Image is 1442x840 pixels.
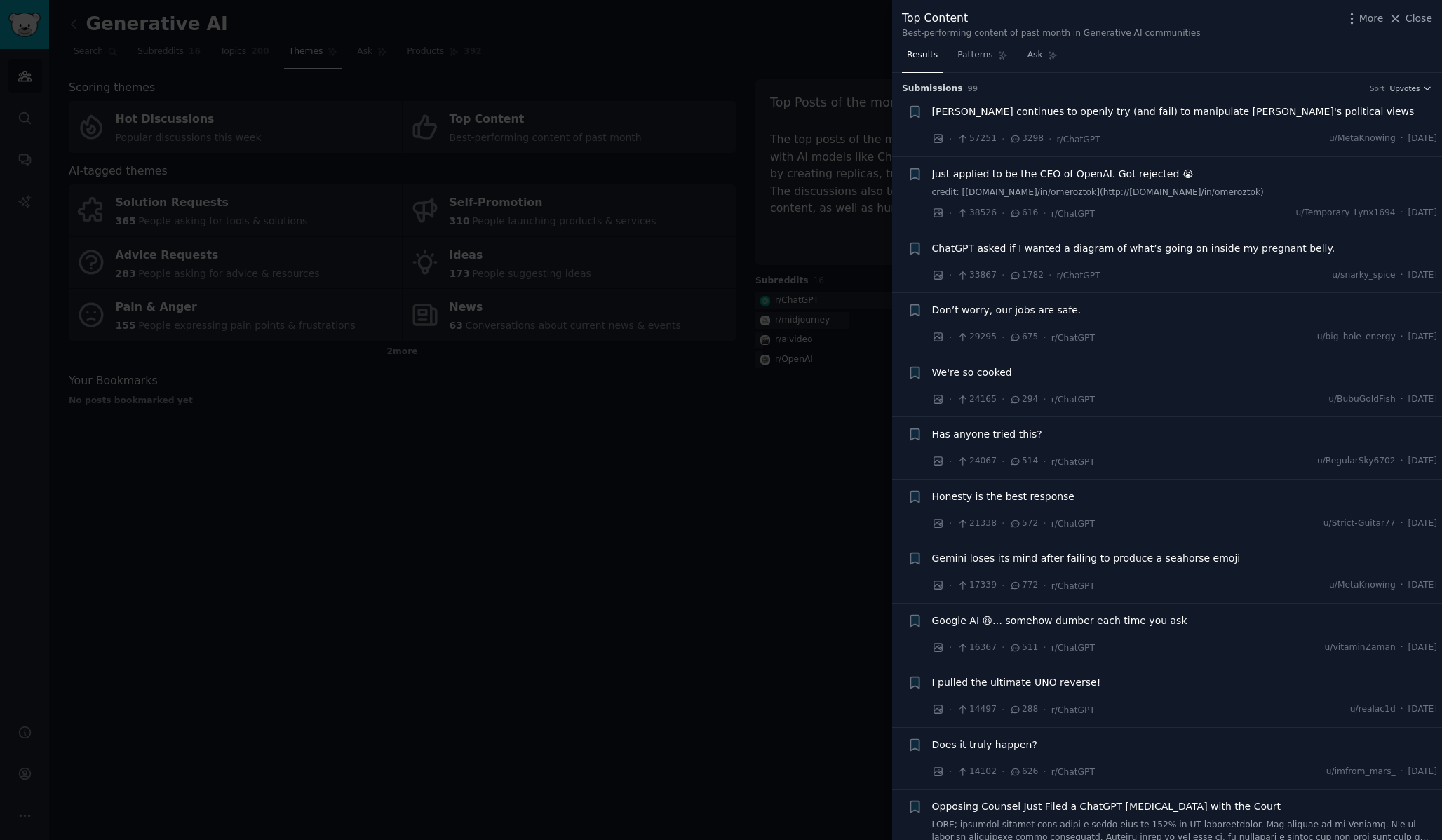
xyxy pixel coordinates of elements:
span: · [1043,764,1046,779]
span: 57251 [957,133,996,145]
span: · [1401,642,1403,654]
a: ChatGPT asked if I wanted a diagram of what’s going on inside my pregnant belly. [932,241,1335,256]
span: · [1401,766,1403,778]
span: · [949,454,952,469]
button: Close [1388,11,1432,26]
span: [DATE] [1408,207,1437,219]
span: · [1002,392,1004,407]
span: · [1043,454,1046,469]
span: · [1043,703,1046,717]
span: · [1002,578,1004,593]
span: · [1401,579,1403,592]
span: [DATE] [1408,455,1437,468]
span: r/ChatGPT [1051,209,1095,219]
div: Top Content [902,10,1201,27]
span: · [949,392,952,407]
span: 626 [1009,766,1038,778]
span: 24165 [957,393,996,406]
span: r/ChatGPT [1051,767,1095,777]
span: Patterns [957,49,992,62]
span: 514 [1009,455,1038,468]
span: 17339 [957,579,996,592]
a: Does it truly happen? [932,738,1037,752]
span: [DATE] [1408,393,1437,406]
a: Patterns [952,44,1012,73]
span: u/MetaKnowing [1329,579,1396,592]
span: r/ChatGPT [1051,333,1095,343]
span: 675 [1009,331,1038,344]
span: u/snarky_spice [1332,269,1395,282]
a: credit: [[DOMAIN_NAME]/in/omeroztok](http://[DOMAIN_NAME]/in/omeroztok) [932,187,1438,199]
span: · [1043,206,1046,221]
span: · [1043,392,1046,407]
span: 294 [1009,393,1038,406]
span: · [949,764,952,779]
span: · [1002,268,1004,283]
span: · [1002,703,1004,717]
span: 14102 [957,766,996,778]
span: [DATE] [1408,517,1437,530]
span: · [1002,454,1004,469]
a: Google AI 😩… somehow dumber each time you ask [932,614,1187,628]
span: [DATE] [1408,133,1437,145]
span: r/ChatGPT [1051,519,1095,529]
a: I pulled the ultimate UNO reverse! [932,675,1101,690]
span: Honesty is the best response [932,489,1074,504]
span: 99 [968,84,978,93]
span: 3298 [1009,133,1044,145]
span: · [949,640,952,655]
a: Opposing Counsel Just Filed a ChatGPT [MEDICAL_DATA] with the Court [932,799,1281,814]
span: · [949,132,952,147]
span: u/MetaKnowing [1329,133,1396,145]
span: [DATE] [1408,269,1437,282]
span: [DATE] [1408,642,1437,654]
a: Don’t worry, our jobs are safe. [932,303,1081,318]
span: More [1359,11,1384,26]
span: 616 [1009,207,1038,219]
span: Upvotes [1389,83,1420,93]
span: · [1401,393,1403,406]
span: u/imfrom_mars_ [1326,766,1396,778]
span: · [1401,133,1403,145]
span: 511 [1009,642,1038,654]
span: Has anyone tried this? [932,427,1042,442]
span: r/ChatGPT [1051,705,1095,715]
span: 21338 [957,517,996,530]
span: Close [1406,11,1432,26]
span: 14497 [957,703,996,716]
span: · [1401,517,1403,530]
span: · [949,516,952,531]
span: 24067 [957,455,996,468]
button: More [1345,11,1384,26]
span: · [949,703,952,717]
span: · [1049,268,1051,283]
span: · [1002,330,1004,345]
span: Submission s [902,83,963,95]
span: Ask [1027,49,1043,62]
span: · [1002,132,1004,147]
span: [DATE] [1408,703,1437,716]
a: Gemini loses its mind after failing to produce a seahorse emoji [932,551,1241,566]
span: u/Strict-Guitar77 [1323,517,1396,530]
a: Results [902,44,943,73]
a: We're so cooked [932,365,1012,380]
span: [DATE] [1408,766,1437,778]
span: 288 [1009,703,1038,716]
span: [PERSON_NAME] continues to openly try (and fail) to manipulate [PERSON_NAME]'s political views [932,104,1415,119]
span: Results [907,49,938,62]
span: · [1401,703,1403,716]
span: 16367 [957,642,996,654]
span: u/big_hole_energy [1317,331,1396,344]
span: r/ChatGPT [1057,271,1100,280]
a: Just applied to be the CEO of OpenAI. Got rejected 😭 [932,167,1194,182]
a: Ask [1023,44,1063,73]
span: u/realac1d [1350,703,1396,716]
span: 38526 [957,207,996,219]
span: 33867 [957,269,996,282]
